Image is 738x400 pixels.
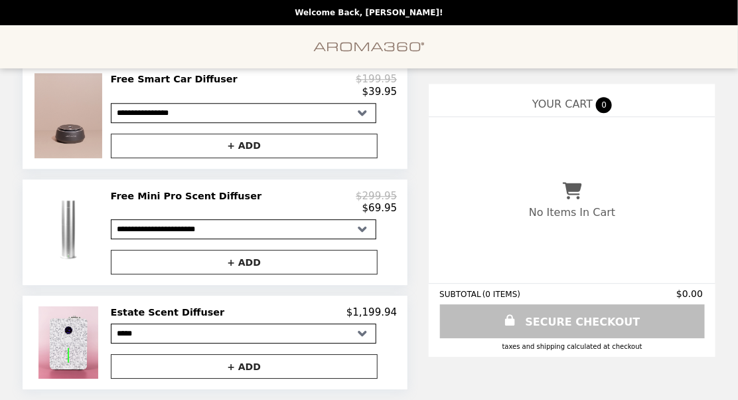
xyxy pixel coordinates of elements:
h2: Estate Scent Diffuser [111,306,230,318]
span: YOUR CART [532,98,593,110]
div: Taxes and Shipping calculated at checkout [439,343,705,350]
h2: Free Mini Pro Scent Diffuser [111,190,267,202]
p: $299.95 [356,190,397,202]
img: Free Mini Pro Scent Diffuser [31,190,109,264]
select: Select a product variant [111,324,376,344]
img: Free Smart Car Diffuser [35,73,106,157]
span: 0 [596,97,612,113]
p: $39.95 [362,86,398,98]
span: SUBTOTAL [439,290,482,299]
button: + ADD [111,354,378,379]
button: + ADD [111,134,378,158]
button: + ADD [111,250,378,274]
p: Welcome Back, [PERSON_NAME]! [295,8,443,17]
p: No Items In Cart [529,206,615,219]
span: ( 0 ITEMS ) [482,290,520,299]
select: Select a product variant [111,219,376,239]
p: $69.95 [362,202,398,214]
span: $0.00 [676,288,705,299]
img: Brand Logo [313,33,425,60]
p: $1,199.94 [346,306,397,318]
img: Estate Scent Diffuser [38,306,102,379]
select: Select a product variant [111,103,376,123]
